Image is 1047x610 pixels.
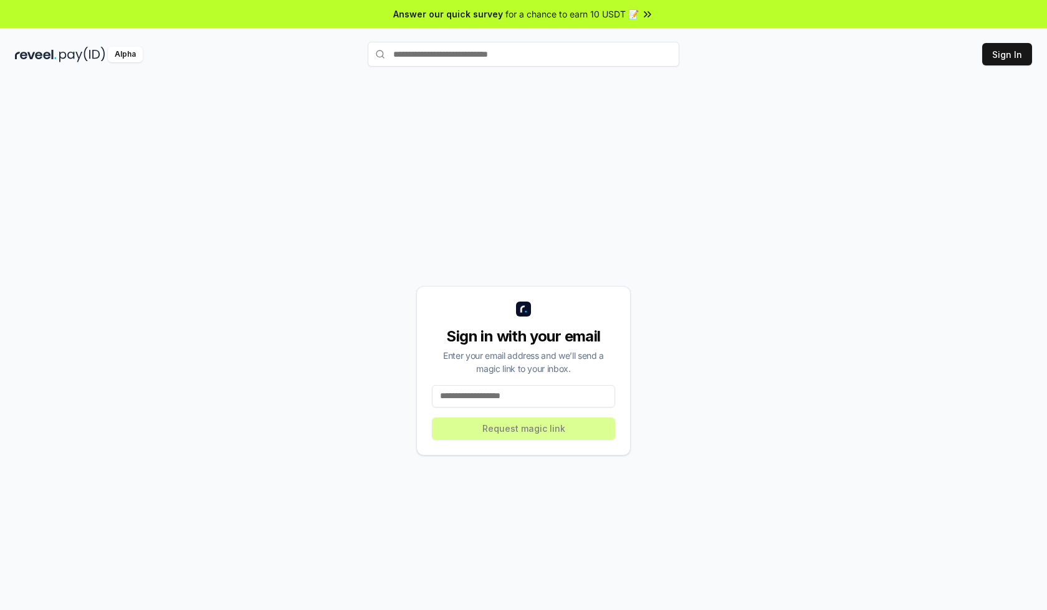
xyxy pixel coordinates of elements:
[15,47,57,62] img: reveel_dark
[108,47,143,62] div: Alpha
[393,7,503,21] span: Answer our quick survey
[432,349,615,375] div: Enter your email address and we’ll send a magic link to your inbox.
[505,7,639,21] span: for a chance to earn 10 USDT 📝
[982,43,1032,65] button: Sign In
[516,302,531,317] img: logo_small
[59,47,105,62] img: pay_id
[432,326,615,346] div: Sign in with your email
